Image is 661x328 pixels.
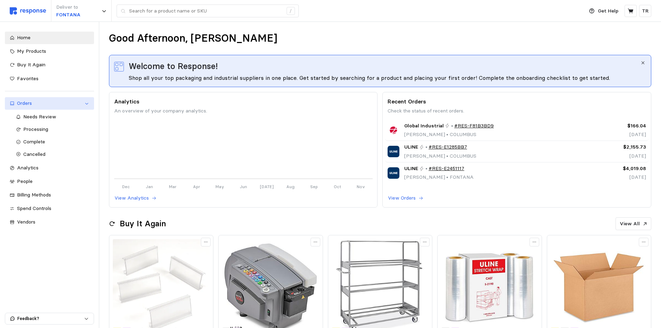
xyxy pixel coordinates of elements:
[10,7,46,15] img: svg%3e
[17,192,51,198] span: Billing Methods
[404,143,418,151] span: ULINE
[5,216,94,228] a: Vendors
[114,107,373,115] p: An overview of your company analytics.
[169,184,177,189] tspan: Mar
[5,162,94,174] a: Analytics
[114,194,157,202] button: View Analytics
[585,131,646,138] p: [DATE]
[5,73,94,85] a: Favorites
[17,100,82,107] div: Orders
[404,165,418,173] span: ULINE
[114,97,373,106] p: Analytics
[11,123,94,136] a: Processing
[388,124,399,136] img: Global Industrial
[388,194,424,202] button: View Orders
[616,217,651,230] button: View All
[193,184,200,189] tspan: Apr
[17,178,33,184] span: People
[388,167,399,179] img: ULINE
[11,136,94,148] a: Complete
[5,97,94,110] a: Orders
[114,62,124,72] img: svg%3e
[120,218,166,229] h2: Buy It Again
[445,131,450,137] span: •
[129,5,283,17] input: Search for a product name or SKU
[425,143,427,151] p: •
[5,313,94,324] button: Feedback?
[388,97,646,106] p: Recent Orders
[639,5,651,17] button: TR
[5,45,94,58] a: My Products
[17,316,84,322] p: Feedback?
[286,184,295,189] tspan: Aug
[5,189,94,201] a: Billing Methods
[404,131,494,138] p: [PERSON_NAME] COLUMBUS
[129,60,218,73] span: Welcome to Response!
[310,184,317,189] tspan: Sep
[240,184,247,189] tspan: Jun
[215,184,224,189] tspan: May
[388,107,646,115] p: Check the status of recent orders.
[404,174,474,181] p: [PERSON_NAME] FONTANA
[17,48,46,54] span: My Products
[115,194,149,202] p: View Analytics
[388,146,399,157] img: ULINE
[357,184,365,189] tspan: Nov
[388,194,416,202] p: View Orders
[585,5,622,18] button: Get Help
[429,165,464,173] a: #RES-E2451117
[56,3,80,11] p: Deliver to
[17,165,39,171] span: Analytics
[23,138,45,145] span: Complete
[5,175,94,188] a: People
[404,122,444,130] span: Global Industrial
[5,32,94,44] a: Home
[585,152,646,160] p: [DATE]
[598,7,618,15] p: Get Help
[585,122,646,130] p: $166.04
[445,153,450,159] span: •
[620,220,640,228] p: View All
[429,143,467,151] a: #RES-E1285BB7
[129,74,640,82] div: Shop all your top packaging and industrial suppliers in one place. Get started by searching for a...
[23,151,45,157] span: Cancelled
[260,184,274,189] tspan: [DATE]
[109,32,277,45] h1: Good Afternoon, [PERSON_NAME]
[585,143,646,151] p: $2,155.73
[404,152,476,160] p: [PERSON_NAME] COLUMBUS
[454,122,494,130] a: #RES-F81B3BD9
[11,111,94,123] a: Needs Review
[17,34,31,41] span: Home
[17,205,51,211] span: Spend Controls
[146,184,153,189] tspan: Jan
[17,75,39,82] span: Favorites
[17,219,35,225] span: Vendors
[5,59,94,71] a: Buy It Again
[425,165,427,173] p: •
[642,7,649,15] p: TR
[56,11,80,19] p: FONTANA
[287,7,295,15] div: /
[5,202,94,215] a: Spend Controls
[23,126,48,132] span: Processing
[122,184,130,189] tspan: Dec
[585,165,646,173] p: $4,019.08
[11,148,94,161] a: Cancelled
[17,61,45,68] span: Buy It Again
[23,113,56,120] span: Needs Review
[585,174,646,181] p: [DATE]
[451,122,453,130] p: •
[445,174,450,180] span: •
[334,184,341,189] tspan: Oct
